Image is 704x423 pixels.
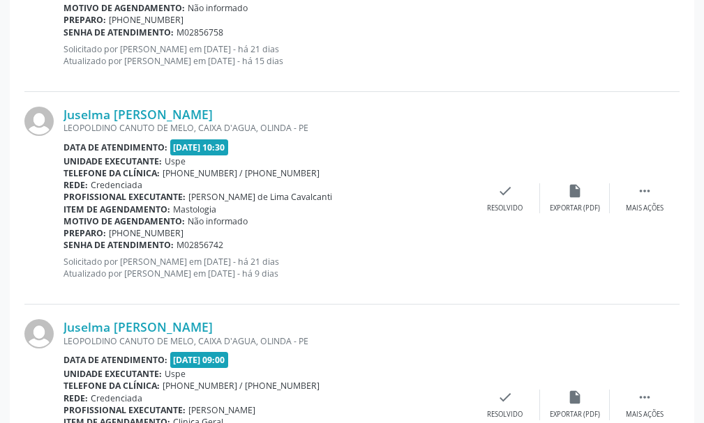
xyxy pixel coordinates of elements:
span: [PERSON_NAME] [188,404,255,416]
i:  [637,390,652,405]
span: Não informado [188,2,248,14]
span: Mastologia [173,203,216,215]
div: Mais ações [626,203,664,213]
div: Resolvido [487,410,523,420]
div: Resolvido [487,203,523,213]
div: LEOPOLDINO CANUTO DE MELO, CAIXA D'AGUA, OLINDA - PE [63,122,470,134]
a: Juselma [PERSON_NAME] [63,107,213,122]
img: img [24,107,54,136]
b: Motivo de agendamento: [63,2,185,14]
span: [PERSON_NAME] de Lima Cavalcanti [188,191,332,203]
div: Exportar (PDF) [550,410,600,420]
b: Profissional executante: [63,404,186,416]
b: Senha de atendimento: [63,26,174,38]
b: Preparo: [63,227,106,239]
span: [PHONE_NUMBER] [109,227,184,239]
div: Mais ações [626,410,664,420]
i: insert_drive_file [567,183,583,199]
b: Data de atendimento: [63,354,167,366]
b: Rede: [63,179,88,191]
b: Item de agendamento: [63,203,170,215]
b: Telefone da clínica: [63,167,160,179]
i: check [497,390,513,405]
i:  [637,183,652,199]
span: [PHONE_NUMBER] / [PHONE_NUMBER] [163,167,320,179]
div: Exportar (PDF) [550,203,600,213]
b: Unidade executante: [63,155,162,167]
span: [DATE] 10:30 [170,139,229,155]
b: Telefone da clínica: [63,380,160,392]
i: check [497,183,513,199]
b: Unidade executante: [63,368,162,380]
b: Rede: [63,392,88,404]
span: M02856742 [177,239,223,251]
b: Preparo: [63,14,106,26]
i: insert_drive_file [567,390,583,405]
span: Uspe [165,155,186,167]
span: Uspe [165,368,186,380]
p: Solicitado por [PERSON_NAME] em [DATE] - há 21 dias Atualizado por [PERSON_NAME] em [DATE] - há 9... [63,256,470,279]
span: Não informado [188,215,248,227]
span: [PHONE_NUMBER] [109,14,184,26]
img: img [24,319,54,348]
span: Credenciada [91,392,142,404]
div: LEOPOLDINO CANUTO DE MELO, CAIXA D'AGUA, OLINDA - PE [63,335,470,347]
span: M02856758 [177,26,223,38]
a: Juselma [PERSON_NAME] [63,319,213,334]
b: Senha de atendimento: [63,239,174,251]
b: Profissional executante: [63,191,186,203]
span: [DATE] 09:00 [170,352,229,368]
span: Credenciada [91,179,142,191]
b: Data de atendimento: [63,141,167,153]
b: Motivo de agendamento: [63,215,185,227]
p: Solicitado por [PERSON_NAME] em [DATE] - há 21 dias Atualizado por [PERSON_NAME] em [DATE] - há 1... [63,43,470,67]
span: [PHONE_NUMBER] / [PHONE_NUMBER] [163,380,320,392]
